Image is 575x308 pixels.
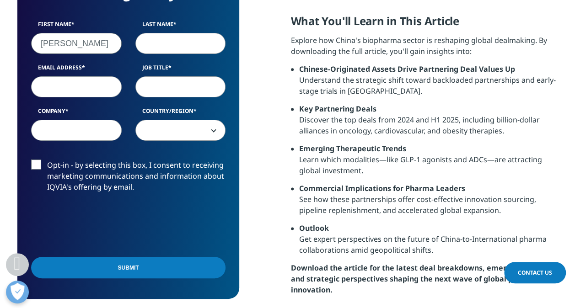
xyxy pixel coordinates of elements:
span: Contact Us [518,269,552,276]
label: First Name [31,20,122,33]
li: Get expert perspectives on the future of China-to-International pharma collaborations amid geopol... [299,223,558,262]
h5: What You'll Learn in This Article [291,14,558,35]
strong: Commercial Implications for Pharma Leaders [299,183,465,193]
strong: Key Partnering Deals [299,104,376,114]
label: Opt-in - by selecting this box, I consent to receiving marketing communications and information a... [31,159,226,197]
strong: Emerging Therapeutic Trends [299,143,406,154]
label: Job Title [135,64,226,76]
input: Submit [31,257,226,278]
li: Discover the top deals from 2024 and H1 2025, including billion-dollar alliances in oncology, car... [299,103,558,143]
li: Understand the strategic shift toward backloaded partnerships and early-stage trials in [GEOGRAPH... [299,64,558,103]
iframe: reCAPTCHA [31,207,170,243]
strong: Download the article for the latest deal breakdowns, emerging trends, and strategic perspectives ... [291,263,550,295]
strong: Outlook [299,223,329,233]
button: Präferenzen öffnen [6,281,29,303]
label: Email Address [31,64,122,76]
p: Explore how China's biopharma sector is reshaping global dealmaking. By downloading the full arti... [291,35,558,64]
label: Country/Region [135,107,226,120]
label: Last Name [135,20,226,33]
li: Learn which modalities—like GLP-1 agonists and ADCs—are attracting global investment. [299,143,558,183]
strong: Chinese-Originated Assets Drive Partnering Deal Values Up [299,64,515,74]
li: See how these partnerships offer cost-effective innovation sourcing, pipeline replenishment, and ... [299,183,558,223]
label: Company [31,107,122,120]
a: Contact Us [504,262,566,283]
